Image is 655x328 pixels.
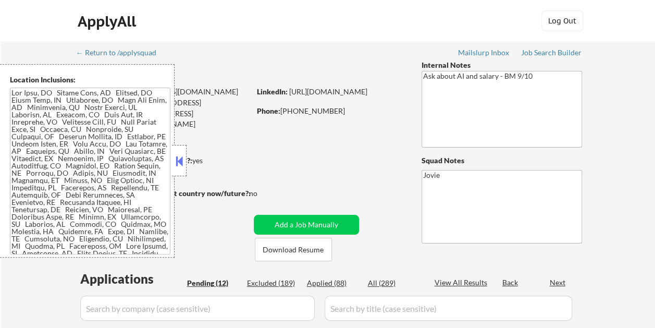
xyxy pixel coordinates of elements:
button: Log Out [541,10,583,31]
div: Applications [80,273,183,285]
div: Applied (88) [307,278,359,288]
strong: LinkedIn: [257,87,288,96]
div: Location Inclusions: [10,75,170,85]
div: Mailslurp Inbox [458,49,510,56]
div: All (289) [368,278,420,288]
a: ← Return to /applysquad [76,48,166,59]
div: [PHONE_NUMBER] [257,106,404,116]
div: Pending (12) [187,278,239,288]
div: ApplyAll [78,13,139,30]
button: Download Resume [255,238,332,261]
a: Mailslurp Inbox [458,48,510,59]
a: [URL][DOMAIN_NAME] [289,87,367,96]
div: no [249,188,279,199]
input: Search by company (case sensitive) [80,296,315,321]
div: View All Results [435,277,490,288]
div: Next [550,277,566,288]
div: Internal Notes [422,60,582,70]
div: Back [502,277,519,288]
strong: Phone: [257,106,280,115]
div: Squad Notes [422,155,582,166]
button: Add a Job Manually [254,215,359,235]
div: Job Search Builder [521,49,582,56]
div: Excluded (189) [247,278,299,288]
input: Search by title (case sensitive) [325,296,572,321]
div: ← Return to /applysquad [76,49,166,56]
